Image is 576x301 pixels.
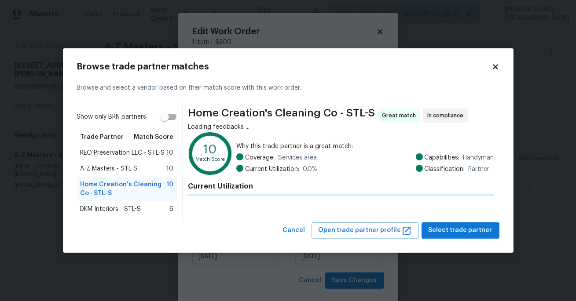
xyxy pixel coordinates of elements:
span: Partner [469,165,490,174]
span: Trade Partner [81,133,124,141]
span: Open trade partner profile [319,225,412,236]
span: DKM Interiors - STL-S [81,205,141,214]
button: Open trade partner profile [312,222,419,239]
span: Why this trade partner is a great match: [236,142,494,151]
span: Match Score [134,133,173,141]
span: Cancel [283,225,305,236]
span: 0.0 % [303,165,317,174]
span: Handyman [463,153,494,162]
text: Match Score [196,157,225,162]
h4: Current Utilization [188,182,494,191]
button: Cancel [279,222,309,239]
span: 6 [169,205,173,214]
span: Current Utilization: [245,165,299,174]
span: Home Creation's Cleaning Co - STL-S [81,180,167,198]
span: Services area [278,153,317,162]
span: 10 [166,149,173,157]
span: REO Preservation LLC - STL-S [81,149,165,157]
span: Great match [382,111,419,120]
span: 10 [166,164,173,173]
span: A-Z Masters - STL-S [81,164,138,173]
span: Coverage: [245,153,275,162]
span: Select trade partner [429,225,492,236]
button: Select trade partner [422,222,499,239]
span: Home Creation's Cleaning Co - STL-S [188,109,375,123]
span: Classification: [425,165,465,174]
h2: Browse trade partner matches [77,62,492,71]
div: Loading feedbacks ... [188,123,494,131]
span: Capabilities: [425,153,460,162]
div: Browse and select a vendor based on their match score with this work order. [77,73,499,103]
span: In compliance [427,111,467,120]
span: Show only BRN partners [77,112,147,122]
span: 10 [166,180,173,198]
text: 10 [204,144,217,156]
